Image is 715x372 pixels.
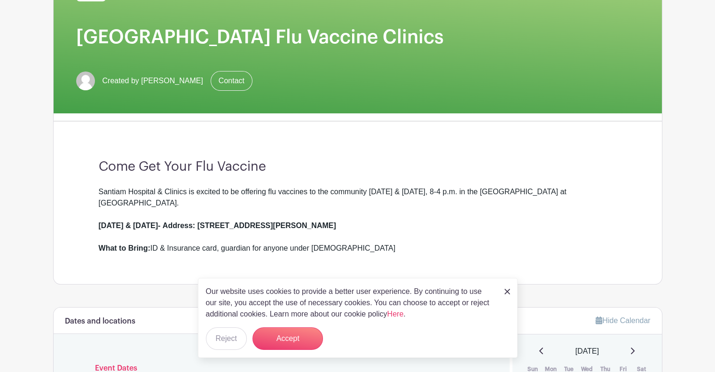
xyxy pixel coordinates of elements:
img: close_button-5f87c8562297e5c2d7936805f587ecaba9071eb48480494691a3f1689db116b3.svg [504,289,510,294]
button: Reject [206,327,247,350]
button: Accept [252,327,323,350]
span: Created by [PERSON_NAME] [102,75,203,87]
h3: Come Get Your Flu Vaccine [99,159,617,175]
strong: Address: [STREET_ADDRESS][PERSON_NAME] What to Bring: [99,222,336,252]
strong: [DATE] & [DATE]- [99,222,161,230]
a: Contact [211,71,252,91]
span: [DATE] [575,346,599,357]
a: Hide Calendar [596,317,650,325]
h1: [GEOGRAPHIC_DATA] Flu Vaccine Clinics [76,26,639,48]
a: Here [387,310,404,318]
img: default-ce2991bfa6775e67f084385cd625a349d9dcbb7a52a09fb2fda1e96e2d18dcdb.png [76,71,95,90]
h6: Dates and locations [65,317,135,326]
p: Our website uses cookies to provide a better user experience. By continuing to use our site, you ... [206,286,495,320]
div: Santiam Hospital & Clinics is excited to be offering flu vaccines to the community [DATE] & [DATE... [99,186,617,254]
